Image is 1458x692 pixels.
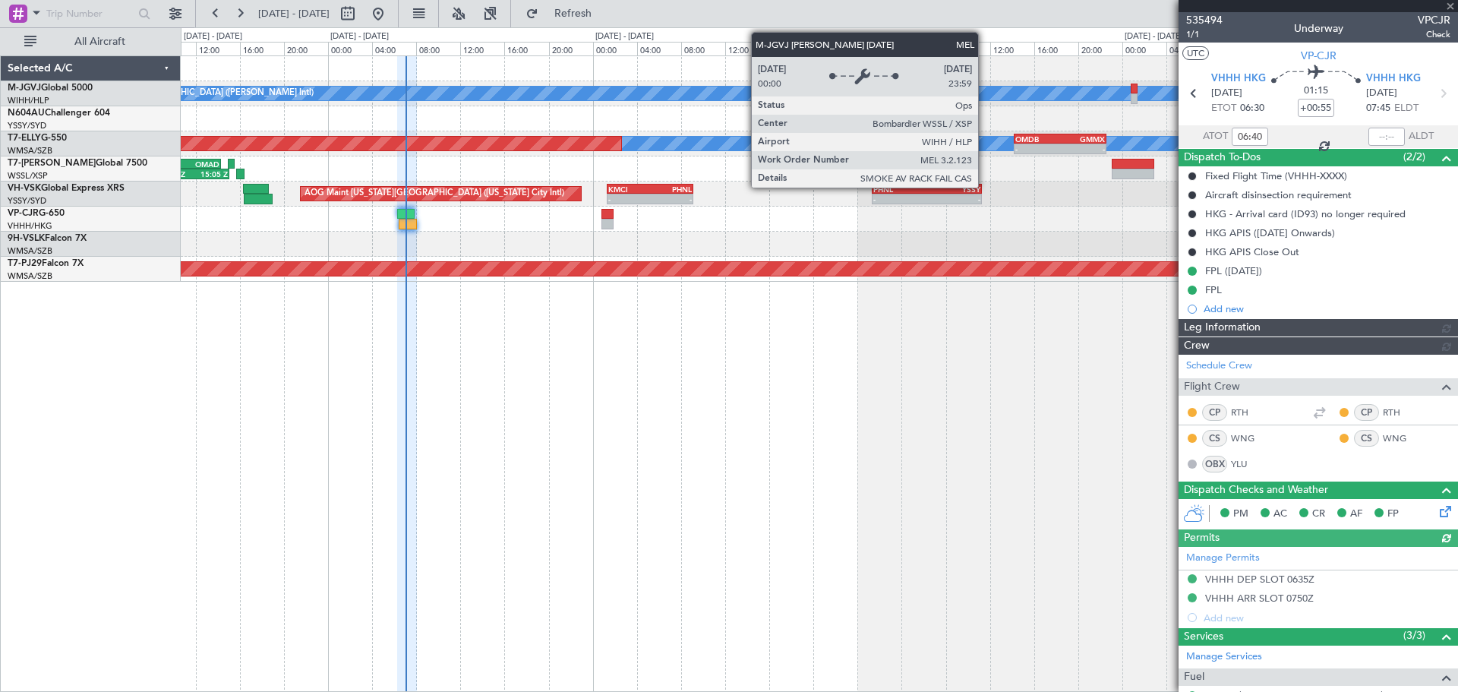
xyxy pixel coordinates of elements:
div: 08:00 [681,42,725,55]
a: N604AUChallenger 604 [8,109,110,118]
a: M-JGVJGlobal 5000 [8,84,93,93]
div: 16:00 [769,42,813,55]
span: 01:15 [1304,84,1328,99]
div: HKG APIS Close Out [1205,245,1299,258]
div: - [650,194,692,204]
div: OMDW [779,160,819,169]
a: YSSY/SYD [8,120,46,131]
div: 04:00 [637,42,681,55]
a: 9H-VSLKFalcon 7X [8,234,87,243]
div: 16:00 [240,42,284,55]
div: OMAD [185,160,219,169]
span: ATOT [1203,129,1228,144]
div: 04:00 [901,42,945,55]
a: T7-ELLYG-550 [8,134,67,143]
span: 07:45 [1366,101,1390,116]
a: VP-CJRG-650 [8,209,65,218]
span: (3/3) [1403,627,1425,643]
div: 00:00 [1122,42,1166,55]
div: 00:00 [857,42,901,55]
a: VHHH/HKG [8,220,52,232]
span: 1/1 [1186,28,1223,41]
div: 12:00 [196,42,240,55]
div: [PERSON_NAME][GEOGRAPHIC_DATA] ([PERSON_NAME] Intl) [67,82,314,105]
a: WMSA/SZB [8,245,52,257]
div: 20:00 [813,42,857,55]
span: 535494 [1186,12,1223,28]
div: HKG - Arrival card (ID93) no longer required [1205,207,1406,220]
span: [DATE] [1211,86,1242,101]
div: [DATE] - [DATE] [860,30,918,43]
span: Check [1418,28,1450,41]
span: CR [1312,507,1325,522]
div: 16:00 [504,42,548,55]
a: VH-VSKGlobal Express XRS [8,184,125,193]
input: Trip Number [46,2,134,25]
div: [DATE] - [DATE] [595,30,654,43]
div: 20:00 [284,42,328,55]
div: 20:00 [549,42,593,55]
span: [DATE] - [DATE] [258,7,330,21]
div: - [927,194,981,204]
div: 08:00 [416,42,460,55]
div: AOG Maint [US_STATE][GEOGRAPHIC_DATA] ([US_STATE] City Intl) [305,182,564,205]
div: 15:05 Z [193,169,228,179]
div: [DATE] - [DATE] [1125,30,1183,43]
span: VP-CJR [1301,48,1336,64]
div: 12:00 [725,42,769,55]
div: WSSL [819,160,858,169]
span: 06:30 [1240,101,1264,116]
a: T7-PJ29Falcon 7X [8,259,84,268]
span: [DATE] [1366,86,1397,101]
a: WSSL/XSP [8,170,48,182]
div: 04:00 [372,42,416,55]
a: YSSY/SYD [8,195,46,207]
span: VHHH HKG [1211,71,1266,87]
div: YSSY [927,185,981,194]
span: FP [1387,507,1399,522]
span: (2/2) [1403,149,1425,165]
div: [DATE] - [DATE] [330,30,389,43]
span: ETOT [1211,101,1236,116]
span: VH-VSK [8,184,41,193]
div: 16:00 [1034,42,1078,55]
span: Services [1184,628,1223,646]
span: 9H-VSLK [8,234,45,243]
span: Dispatch Checks and Weather [1184,482,1328,499]
a: T7-[PERSON_NAME]Global 7500 [8,159,147,168]
div: 00:00 [593,42,637,55]
span: AF [1350,507,1362,522]
span: VP-CJR [8,209,39,218]
span: ALDT [1409,129,1434,144]
span: PM [1233,507,1248,522]
div: PHNL [873,185,927,194]
a: WIHH/HLP [8,95,49,106]
div: [DATE] - [DATE] [184,30,242,43]
span: ELDT [1394,101,1419,116]
div: FPL [1205,283,1222,296]
span: Fuel [1184,668,1204,686]
div: Fixed Flight Time (VHHH-XXXX) [1205,169,1347,182]
div: - [873,194,927,204]
span: N604AU [8,109,45,118]
div: - [819,169,858,179]
div: 08:00 [946,42,990,55]
span: VPCJR [1418,12,1450,28]
div: - [608,194,650,204]
span: M-JGVJ [8,84,41,93]
span: VHHH HKG [1366,71,1421,87]
div: Underway [1294,21,1343,36]
div: KMCI [608,185,650,194]
span: AC [1273,507,1287,522]
div: OMDB [1015,134,1060,144]
div: 04:00 [1166,42,1210,55]
div: - [1015,144,1060,153]
div: FPL ([DATE]) [1205,264,1262,277]
div: 12:00 [990,42,1034,55]
span: Refresh [541,8,605,19]
a: WMSA/SZB [8,145,52,156]
span: T7-PJ29 [8,259,42,268]
button: Refresh [519,2,610,26]
button: UTC [1182,46,1209,60]
button: All Aircraft [17,30,165,54]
